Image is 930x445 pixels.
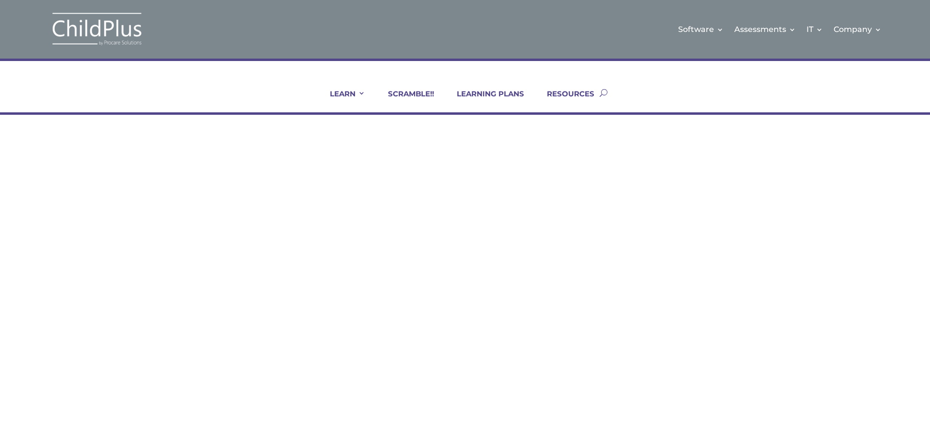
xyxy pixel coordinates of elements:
a: IT [806,10,823,49]
a: LEARNING PLANS [445,89,524,112]
a: Assessments [734,10,796,49]
a: LEARN [318,89,365,112]
a: Software [678,10,724,49]
a: RESOURCES [535,89,594,112]
a: Company [834,10,882,49]
a: SCRAMBLE!! [376,89,434,112]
